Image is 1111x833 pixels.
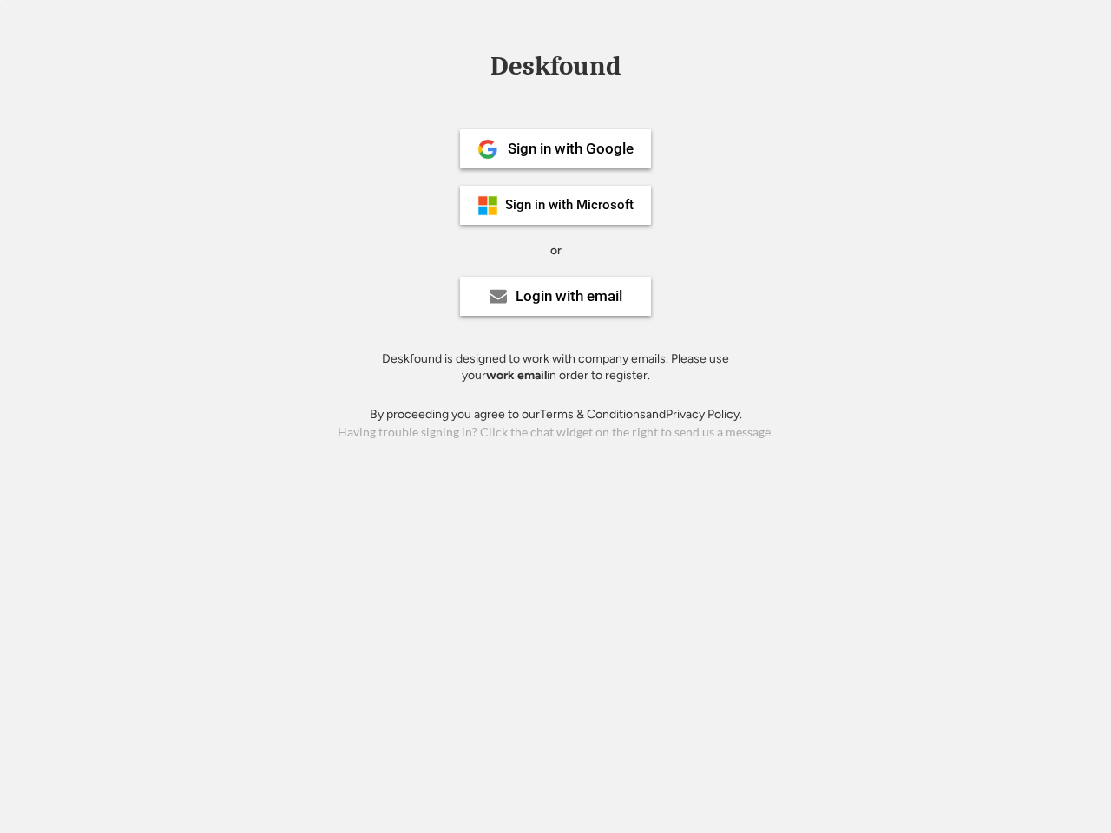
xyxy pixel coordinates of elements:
div: Deskfound [482,53,629,80]
div: By proceeding you agree to our and [370,406,742,423]
a: Terms & Conditions [540,407,646,422]
img: 1024px-Google__G__Logo.svg.png [477,139,498,160]
div: Sign in with Google [508,141,634,156]
a: Privacy Policy. [666,407,742,422]
div: Login with email [516,289,622,304]
div: or [550,242,562,259]
strong: work email [486,368,547,383]
div: Deskfound is designed to work with company emails. Please use your in order to register. [360,351,751,384]
div: Sign in with Microsoft [505,199,634,212]
img: ms-symbollockup_mssymbol_19.png [477,195,498,216]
